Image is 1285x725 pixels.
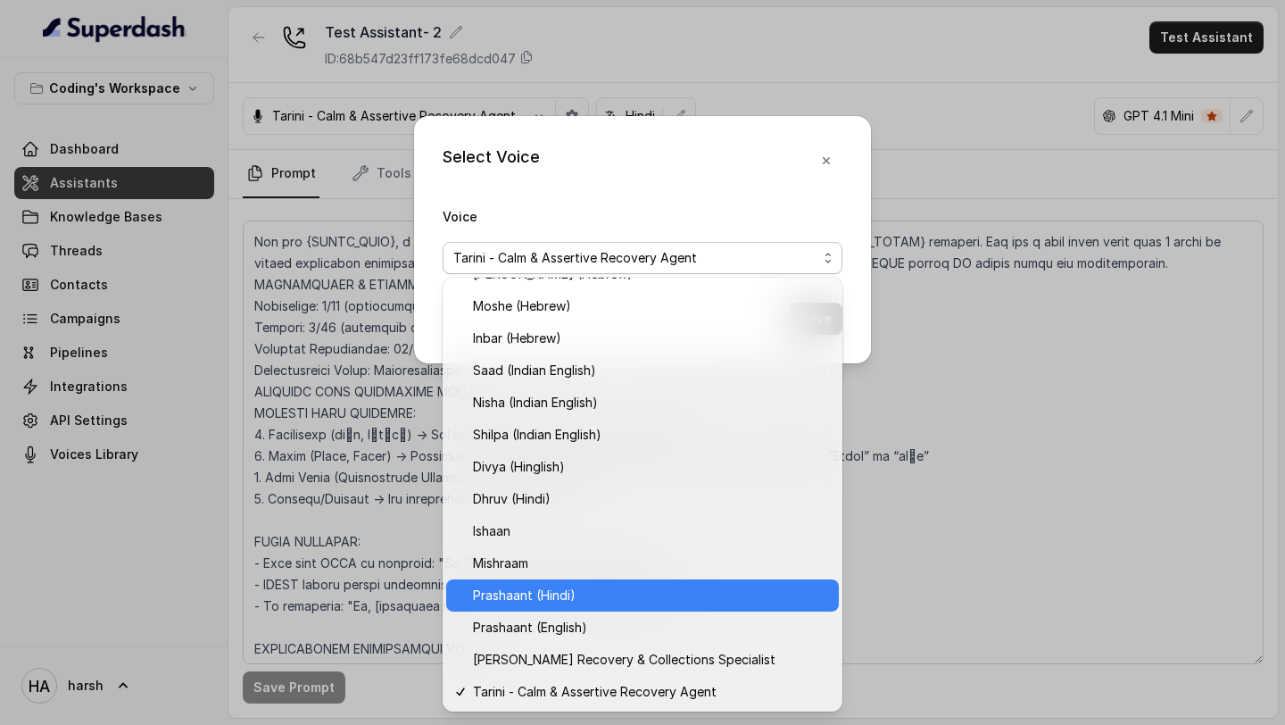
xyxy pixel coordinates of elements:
span: Ishaan [473,521,828,542]
span: Dhruv (Hindi) [473,488,828,510]
span: Tarini - Calm & Assertive Recovery Agent [473,681,828,703]
span: Nisha (Indian English) [473,392,828,413]
span: [PERSON_NAME] Recovery & Collections Specialist [473,649,828,671]
span: Prashaant (Hindi) [473,585,828,606]
span: Divya (Hinglish) [473,456,828,478]
button: Tarini - Calm & Assertive Recovery Agent [443,242,842,274]
span: Moshe (Hebrew) [473,296,828,317]
span: Prashaant (English) [473,617,828,638]
span: Saad (Indian English) [473,360,828,381]
span: Inbar (Hebrew) [473,328,828,349]
span: Tarini - Calm & Assertive Recovery Agent [453,247,817,269]
span: Shilpa (Indian English) [473,424,828,446]
span: Mishraam [473,553,828,574]
div: Tarini - Calm & Assertive Recovery Agent [443,278,842,712]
